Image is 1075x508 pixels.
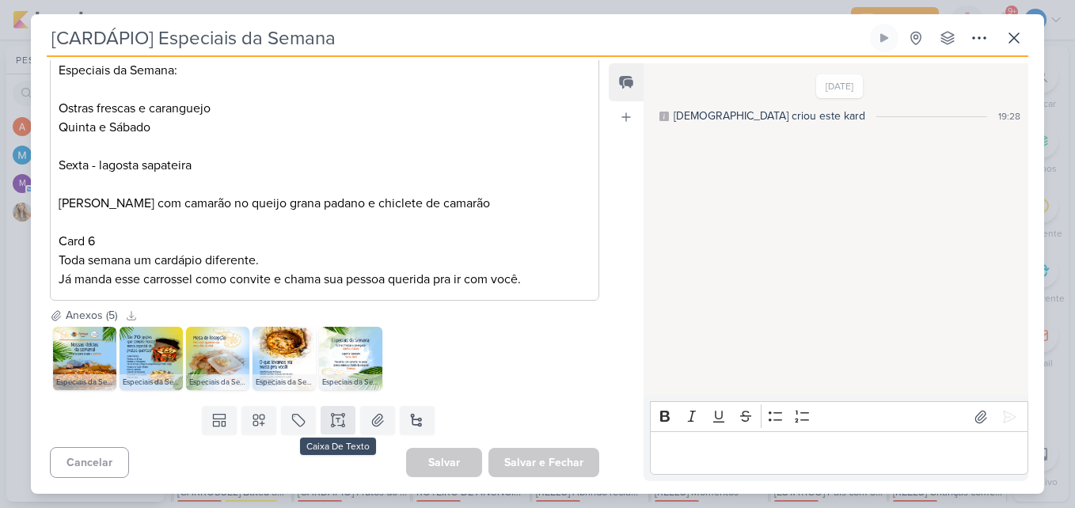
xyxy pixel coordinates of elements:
div: Especiais da Semana - 01.png [53,374,116,390]
button: Cancelar [50,447,129,478]
div: Ligar relógio [878,32,891,44]
img: jPjb26dEiRHdInELrmoYmVzDDzIjH1RODZaPZdgm.png [253,327,316,390]
input: Kard Sem Título [47,24,867,52]
div: Anexos (5) [66,307,117,324]
div: Especiais da Semana - 05.png [319,374,382,390]
div: Especiais da Semana - 04.png [253,374,316,390]
div: [DEMOGRAPHIC_DATA] criou este kard [674,108,865,124]
p: Sexta - lagosta sapateira [PERSON_NAME] com camarão no queijo grana padano e chiclete de camarão [59,156,591,213]
img: zS1nK9l60U2BPbNWusGdRwvMCp9NwrOkGjyeFvhd.png [120,327,183,390]
div: 19:28 [998,109,1020,123]
p: Especiais da Semana: [59,61,591,80]
img: Z1QWja1bTM9U8rNQQwkjIODOTVBZrTDI0WvRbC4u.png [186,327,249,390]
p: Ostras frescas e caranguejo Quinta e Sábado [59,99,591,137]
img: t83MiHexzWRJIPPzykNxI1qgDepRzHrGg7ghN6Rd.png [53,327,116,390]
p: Já manda esse carrossel como convite e chama sua pessoa querida pra ir com você. [59,270,591,289]
div: Caixa De Texto [300,438,376,455]
div: Especiais da Semana - 03.png [186,374,249,390]
div: Editor editing area: main [650,431,1028,475]
img: WdklU3AniN9Gh9VQQNCUfsjdw5wBItT885HKbUZ8.png [319,327,382,390]
div: Editor toolbar [650,401,1028,432]
div: Especiais da Semana - 02.png [120,374,183,390]
p: Card 6 Toda semana um cardápio diferente. [59,232,591,270]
